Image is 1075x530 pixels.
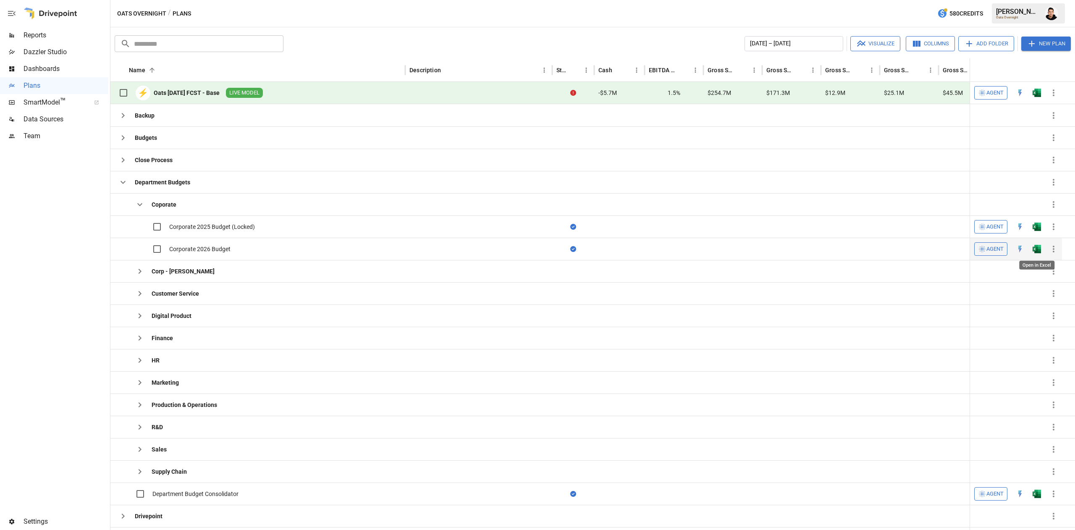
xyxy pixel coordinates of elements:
span: Data Sources [24,114,108,124]
button: Agent [974,487,1007,501]
button: EBITDA Margin column menu [690,64,701,76]
button: Francisco Sanchez [1040,2,1063,25]
button: Description column menu [538,64,550,76]
button: Agent [974,220,1007,234]
div: Sync complete [570,223,576,231]
span: Reports [24,30,108,40]
div: Open in Excel [1019,261,1054,270]
button: Sort [795,64,807,76]
div: Corp - [PERSON_NAME] [152,267,215,275]
div: Corporate 2025 Budget (Locked) [169,223,255,231]
button: Agent [974,242,1007,256]
div: Name [129,67,145,73]
div: Sync complete [570,245,576,253]
div: EBITDA Margin [649,67,677,73]
button: Oats Overnight [117,8,166,19]
div: Department Budgets [135,178,190,186]
div: [PERSON_NAME] [996,8,1040,16]
img: excel-icon.76473adf.svg [1033,89,1041,97]
img: Francisco Sanchez [1045,7,1058,20]
div: Digital Product [152,312,191,320]
img: excel-icon.76473adf.svg [1033,223,1041,231]
div: / [168,8,171,19]
div: Drivepoint [135,512,163,520]
span: SmartModel [24,97,85,108]
div: Open in Excel [1033,223,1041,231]
span: -$5.7M [598,89,617,97]
button: Gross Sales: DTC Online column menu [807,64,819,76]
div: Open in Excel [1033,490,1041,498]
div: Open in Quick Edit [1016,223,1024,231]
button: Sort [569,64,580,76]
button: Columns [906,36,955,51]
span: Team [24,131,108,141]
div: Oats Overnight [996,16,1040,19]
button: Status column menu [580,64,592,76]
div: Gross Sales: DTC Online [766,67,794,73]
div: Open in Quick Edit [1016,490,1024,498]
img: quick-edit-flash.b8aec18c.svg [1016,223,1024,231]
button: Gross Sales: Wholesale column menu [925,64,936,76]
div: Supply Chain [152,467,187,476]
button: Sort [737,64,748,76]
span: LIVE MODEL [226,89,263,97]
button: Sort [913,64,925,76]
div: Finance [152,334,173,342]
span: Agent [986,88,1004,98]
span: ™ [60,96,66,107]
span: Agent [986,489,1004,499]
div: Gross Sales: Marketplace [825,67,853,73]
img: quick-edit-flash.b8aec18c.svg [1016,245,1024,253]
button: Agent [974,86,1007,100]
div: Description [409,67,441,73]
button: Gross Sales column menu [748,64,760,76]
span: Dashboards [24,64,108,74]
img: excel-icon.76473adf.svg [1033,245,1041,253]
div: Sync complete [570,490,576,498]
img: quick-edit-flash.b8aec18c.svg [1016,89,1024,97]
span: Dazzler Studio [24,47,108,57]
span: Settings [24,517,108,527]
div: Gross Sales [708,67,736,73]
div: Oats [DATE] FCST - Base [154,89,220,97]
span: 1.5% [668,89,680,97]
div: Customer Service [152,289,199,298]
div: Gross Sales: Wholesale [884,67,912,73]
div: Backup [135,111,155,120]
button: Add Folder [958,36,1014,51]
button: Sort [442,64,454,76]
span: $12.9M [825,89,845,97]
button: Sort [678,64,690,76]
div: Open in Quick Edit [1016,245,1024,253]
div: Marketing [152,378,179,387]
button: Sort [613,64,625,76]
button: Sort [1050,64,1062,76]
span: $25.1M [884,89,904,97]
button: Sort [146,64,158,76]
span: $254.7M [708,89,731,97]
div: Budgets [135,134,157,142]
span: Plans [24,81,108,91]
button: Gross Sales: Marketplace column menu [866,64,878,76]
button: Sort [854,64,866,76]
span: Agent [986,222,1004,232]
button: [DATE] – [DATE] [745,36,843,51]
button: 580Credits [934,6,986,21]
div: ⚡ [136,86,150,100]
div: Department Budget Consolidator [152,490,239,498]
div: Close Process [135,156,173,164]
img: quick-edit-flash.b8aec18c.svg [1016,490,1024,498]
div: Gross Sales: Retail [943,67,971,73]
div: Open in Quick Edit [1016,89,1024,97]
img: excel-icon.76473adf.svg [1033,490,1041,498]
button: Visualize [850,36,900,51]
div: R&D [152,423,163,431]
div: Open in Excel [1033,245,1041,253]
div: HR [152,356,160,365]
button: Cash column menu [631,64,642,76]
span: $171.3M [766,89,790,97]
span: $45.5M [943,89,963,97]
button: New Plan [1021,37,1071,51]
div: Sales [152,445,167,454]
